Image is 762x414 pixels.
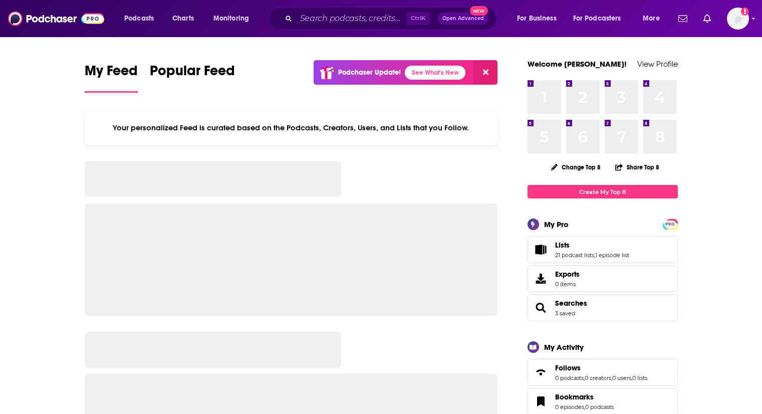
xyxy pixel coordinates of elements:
[555,310,575,317] a: 3 saved
[555,299,587,308] a: Searches
[727,8,749,30] button: Show profile menu
[338,68,401,77] p: Podchaser Update!
[85,111,498,145] div: Your personalized Feed is curated based on the Podcasts, Creators, Users, and Lists that you Follow.
[531,365,551,379] a: Follows
[528,185,678,198] a: Create My Top 8
[637,59,678,69] a: View Profile
[213,12,249,26] span: Monitoring
[545,161,607,173] button: Change Top 8
[555,374,584,381] a: 0 podcasts
[555,363,581,372] span: Follows
[117,11,167,27] button: open menu
[664,220,676,228] a: PRO
[528,236,678,263] span: Lists
[442,16,484,21] span: Open Advanced
[296,11,406,27] input: Search podcasts, credits, & more...
[585,374,611,381] a: 0 creators
[664,221,676,228] span: PRO
[555,270,580,279] span: Exports
[405,66,465,80] a: See What's New
[555,363,647,372] a: Follows
[166,11,200,27] a: Charts
[631,374,632,381] span: ,
[531,272,551,286] span: Exports
[573,12,621,26] span: For Podcasters
[531,301,551,315] a: Searches
[632,374,647,381] a: 0 lists
[611,374,612,381] span: ,
[727,8,749,30] img: User Profile
[172,12,194,26] span: Charts
[124,12,154,26] span: Podcasts
[741,8,749,16] svg: Add a profile image
[615,157,660,177] button: Share Top 8
[643,12,660,26] span: More
[555,403,584,410] a: 0 episodes
[727,8,749,30] span: Logged in as Lydia_Gustafson
[8,9,104,28] img: Podchaser - Follow, Share and Rate Podcasts
[544,342,584,352] div: My Activity
[150,62,235,85] span: Popular Feed
[594,252,595,259] span: ,
[584,374,585,381] span: ,
[528,265,678,292] a: Exports
[517,12,557,26] span: For Business
[206,11,262,27] button: open menu
[567,11,636,27] button: open menu
[531,394,551,408] a: Bookmarks
[555,392,594,401] span: Bookmarks
[636,11,672,27] button: open menu
[595,252,629,259] a: 1 episode list
[585,403,614,410] a: 0 podcasts
[584,403,585,410] span: ,
[528,294,678,321] span: Searches
[699,10,715,27] a: Show notifications dropdown
[555,241,570,250] span: Lists
[278,7,506,30] div: Search podcasts, credits, & more...
[555,241,629,250] a: Lists
[528,59,627,69] a: Welcome [PERSON_NAME]!
[85,62,138,93] a: My Feed
[674,10,691,27] a: Show notifications dropdown
[406,12,430,25] span: Ctrl K
[438,13,488,25] button: Open AdvancedNew
[555,281,580,288] span: 0 items
[612,374,631,381] a: 0 users
[555,252,594,259] a: 21 podcast lists
[544,220,569,229] div: My Pro
[555,392,614,401] a: Bookmarks
[150,62,235,93] a: Popular Feed
[528,359,678,386] span: Follows
[531,243,551,257] a: Lists
[470,6,488,16] span: New
[85,62,138,85] span: My Feed
[510,11,569,27] button: open menu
